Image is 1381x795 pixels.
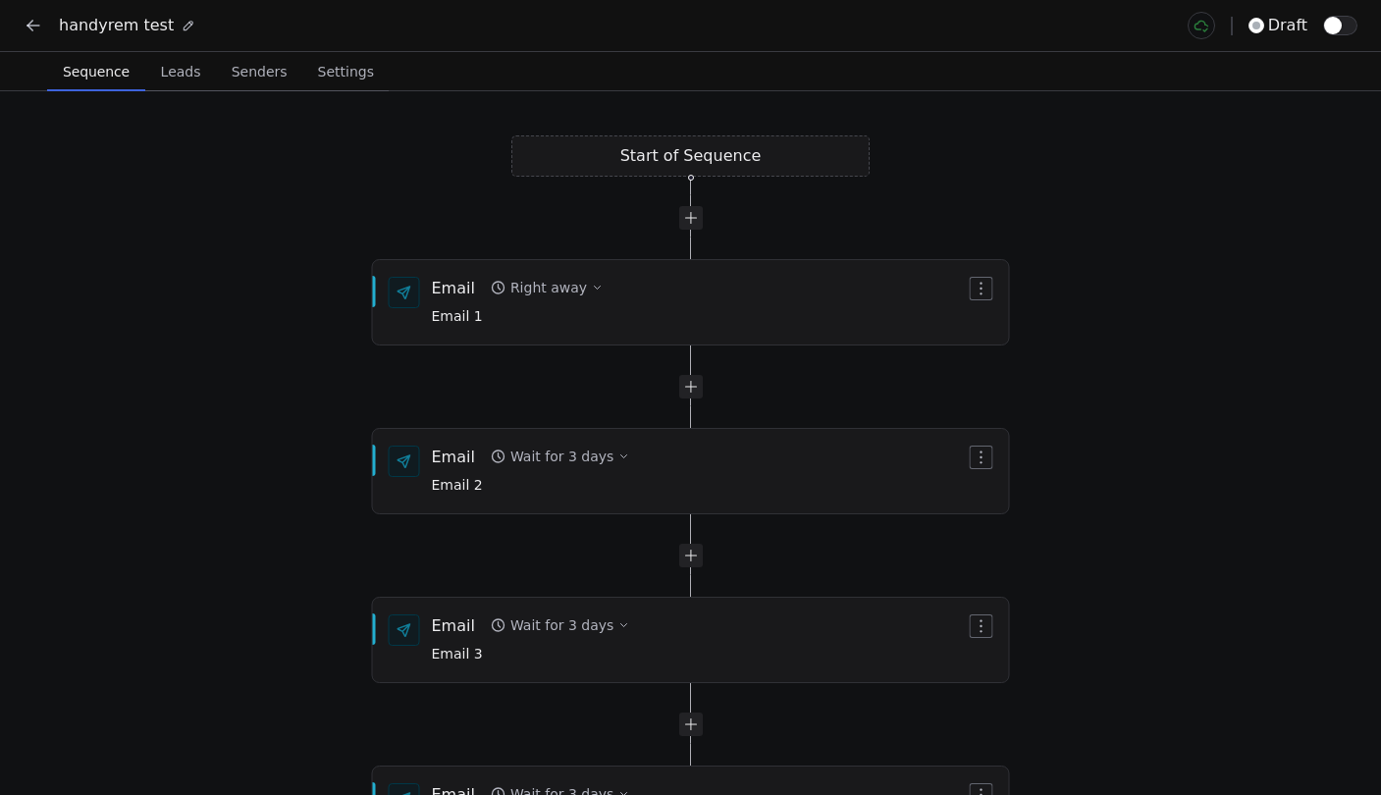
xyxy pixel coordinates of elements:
[372,597,1010,683] div: EmailWait for 3 daysEmail 3
[372,259,1010,345] div: EmailRight awayEmail 1
[432,277,475,298] div: Email
[483,611,637,639] button: Wait for 3 days
[432,446,475,467] div: Email
[510,278,587,297] div: Right away
[483,443,637,470] button: Wait for 3 days
[432,306,604,328] span: Email 1
[310,58,382,85] span: Settings
[511,135,870,177] div: Start of Sequence
[372,428,1010,514] div: EmailWait for 3 daysEmail 2
[55,58,137,85] span: Sequence
[224,58,295,85] span: Senders
[510,615,613,635] div: Wait for 3 days
[432,644,630,665] span: Email 3
[510,447,613,466] div: Wait for 3 days
[153,58,209,85] span: Leads
[432,614,475,636] div: Email
[1268,14,1307,37] span: draft
[59,14,174,37] span: handyrem test
[483,274,611,301] button: Right away
[432,475,630,497] span: Email 2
